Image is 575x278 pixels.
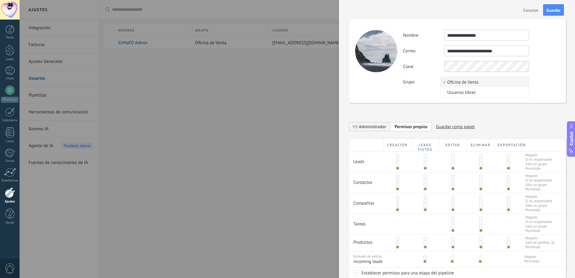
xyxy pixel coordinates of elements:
[495,139,522,151] div: Exportación
[525,245,540,249] div: Permitido
[521,5,541,15] button: Cancelar
[1,179,19,183] div: Estadísticas
[403,48,444,54] label: Correo
[467,139,494,151] div: Eliminar
[546,8,561,12] span: Guardar
[568,132,574,146] span: Copilot
[441,90,527,95] span: Usuarios libres
[525,166,552,171] span: Permitido
[441,79,527,85] span: Oficina de Venta
[523,8,539,12] span: Cancelar
[390,122,432,131] span: Añadir nueva función
[411,139,439,151] div: Leads vistos
[395,124,428,130] span: Permisos propios
[1,140,19,144] div: Listas
[403,79,444,85] label: Grupo
[1,200,19,204] div: Ajustes
[525,153,552,157] span: Negado
[524,259,540,264] span: Permitido
[436,122,475,131] span: Guardar como papel
[525,224,552,229] span: Sólo un grupo
[1,97,18,103] div: WhatsApp
[1,221,19,225] div: Ayuda
[525,215,552,220] span: Negado
[403,64,444,69] label: Clave
[353,259,409,264] span: Incoming leads
[1,57,19,61] div: Leads
[353,254,382,259] span: Embudo de ventas
[1,36,19,40] div: Panel
[349,214,384,230] div: Tareas
[525,183,552,187] span: Sólo un grupo
[525,194,552,199] span: Negado
[359,124,386,130] span: Administrador
[524,255,540,259] span: Negado
[543,4,564,16] button: Guardar
[525,157,552,162] span: Si es responsable
[525,199,552,203] span: Si es responsable
[525,220,552,224] span: Si es responsable
[1,119,19,122] div: Calendario
[1,159,19,163] div: Correo
[525,240,549,245] div: Solo en perfiles
[349,172,384,188] div: Contactos
[525,178,552,183] span: Si es responsable
[525,203,552,208] span: Sólo un grupo
[349,122,390,131] span: Administrador
[525,162,552,166] span: Sólo un grupo
[525,236,537,240] div: Negado
[1,77,19,81] div: Chats
[349,152,384,168] div: Leads
[550,241,553,245] div: ?
[439,139,467,151] div: Editar
[349,235,384,248] div: Productos
[384,139,411,151] div: Creación
[403,32,444,38] label: Nombre
[525,208,552,212] span: Permitido
[349,193,384,209] div: Compañías
[525,187,552,192] span: Permitido
[525,174,552,178] span: Negado
[525,229,552,233] span: Permitido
